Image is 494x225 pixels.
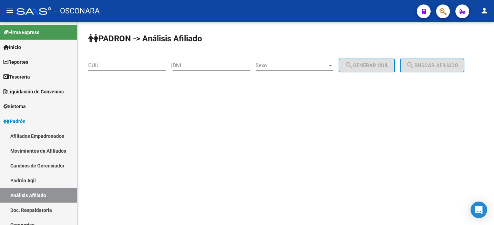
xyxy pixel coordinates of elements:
span: Reportes [3,58,28,66]
button: Generar CUIL [339,59,395,72]
span: Sexo [256,62,327,69]
div: | [171,62,400,69]
span: Liquidación de Convenios [3,88,64,95]
span: Sistema [3,103,26,110]
mat-icon: menu [6,7,14,15]
button: Buscar afiliado [400,59,464,72]
mat-icon: search [406,61,414,69]
span: Padrón [3,117,25,125]
div: Open Intercom Messenger [471,202,487,218]
span: Inicio [3,43,21,51]
mat-icon: search [345,61,353,69]
span: Buscar afiliado [406,62,458,69]
span: Tesorería [3,73,30,81]
mat-icon: person [480,7,488,15]
span: - OSCONARA [54,3,100,19]
span: Firma Express [3,29,39,36]
strong: PADRON -> Análisis Afiliado [88,34,202,43]
span: Generar CUIL [345,62,389,69]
